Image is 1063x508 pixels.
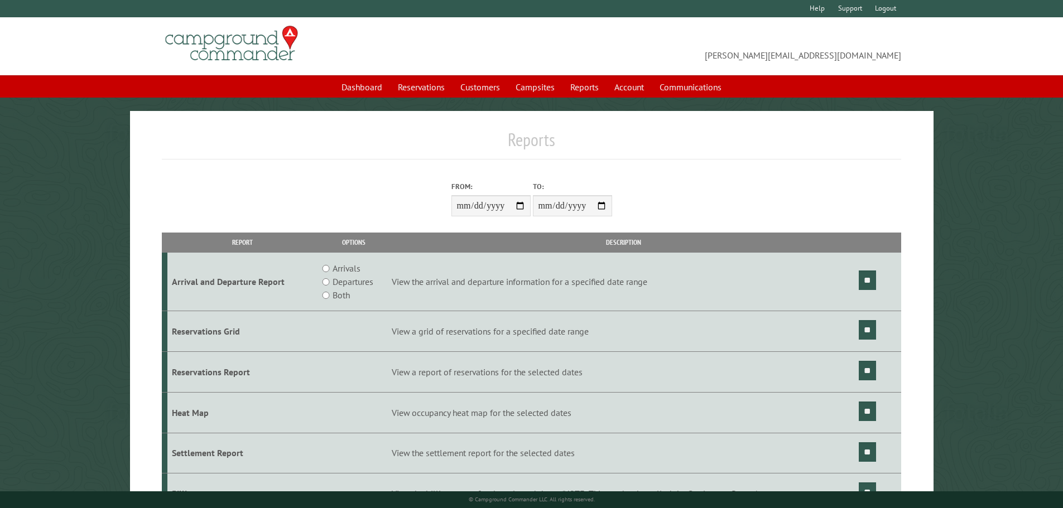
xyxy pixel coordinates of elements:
[333,288,350,302] label: Both
[167,311,318,352] td: Reservations Grid
[390,392,857,433] td: View occupancy heat map for the selected dates
[333,275,373,288] label: Departures
[167,253,318,311] td: Arrival and Departure Report
[390,233,857,252] th: Description
[391,76,451,98] a: Reservations
[509,76,561,98] a: Campsites
[335,76,389,98] a: Dashboard
[454,76,507,98] a: Customers
[390,351,857,392] td: View a report of reservations for the selected dates
[317,233,389,252] th: Options
[333,262,360,275] label: Arrivals
[167,433,318,473] td: Settlement Report
[469,496,595,503] small: © Campground Commander LLC. All rights reserved.
[390,311,857,352] td: View a grid of reservations for a specified date range
[167,351,318,392] td: Reservations Report
[390,253,857,311] td: View the arrival and departure information for a specified date range
[167,392,318,433] td: Heat Map
[451,181,531,192] label: From:
[608,76,651,98] a: Account
[564,76,605,98] a: Reports
[162,129,902,159] h1: Reports
[167,233,318,252] th: Report
[533,181,612,192] label: To:
[390,433,857,473] td: View the settlement report for the selected dates
[653,76,728,98] a: Communications
[162,22,301,65] img: Campground Commander
[532,31,902,62] span: [PERSON_NAME][EMAIL_ADDRESS][DOMAIN_NAME]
